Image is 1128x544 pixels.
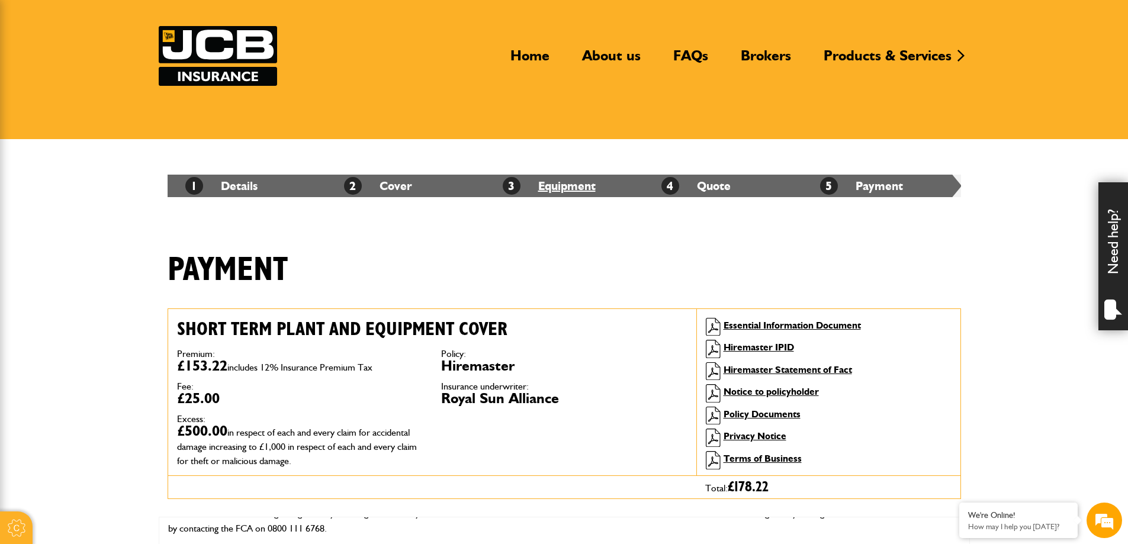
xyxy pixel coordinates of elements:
[177,427,417,466] span: in respect of each and every claim for accidental damage increasing to £1,000 in respect of each ...
[15,110,216,136] input: Enter your last name
[159,26,277,86] img: JCB Insurance Services logo
[177,318,687,340] h2: Short term plant and equipment cover
[696,476,960,498] div: Total:
[441,359,687,373] dd: Hiremaster
[177,359,423,373] dd: £153.22
[802,175,961,197] li: Payment
[724,386,819,397] a: Notice to policyholder
[177,414,423,424] dt: Excess:
[161,365,215,381] em: Start Chat
[1098,182,1128,330] div: Need help?
[661,179,731,193] a: 4Quote
[503,177,520,195] span: 3
[177,391,423,405] dd: £25.00
[177,349,423,359] dt: Premium:
[159,26,277,86] a: JCB Insurance Services
[502,47,558,74] a: Home
[177,382,423,391] dt: Fee:
[15,144,216,170] input: Enter your email address
[661,177,679,195] span: 4
[441,349,687,359] dt: Policy:
[724,430,786,442] a: Privacy Notice
[734,480,769,494] span: 178.22
[815,47,960,74] a: Products & Services
[15,214,216,355] textarea: Type your message and hit 'Enter'
[503,179,596,193] a: 3Equipment
[573,47,650,74] a: About us
[968,522,1069,531] p: How may I help you today?
[820,177,838,195] span: 5
[62,66,199,82] div: Chat with us now
[724,408,801,420] a: Policy Documents
[344,179,412,193] a: 2Cover
[344,177,362,195] span: 2
[724,364,852,375] a: Hiremaster Statement of Fact
[227,362,372,373] span: includes 12% Insurance Premium Tax
[724,320,861,331] a: Essential Information Document
[177,424,423,466] dd: £500.00
[168,250,288,290] h1: Payment
[441,391,687,405] dd: Royal Sun Alliance
[185,177,203,195] span: 1
[664,47,717,74] a: FAQs
[724,453,802,464] a: Terms of Business
[20,66,50,82] img: d_20077148190_company_1631870298795_20077148190
[732,47,800,74] a: Brokers
[15,179,216,205] input: Enter your phone number
[728,480,769,494] span: £
[441,382,687,391] dt: Insurance underwriter:
[724,342,794,353] a: Hiremaster IPID
[968,510,1069,520] div: We're Online!
[194,6,223,34] div: Minimize live chat window
[185,179,258,193] a: 1Details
